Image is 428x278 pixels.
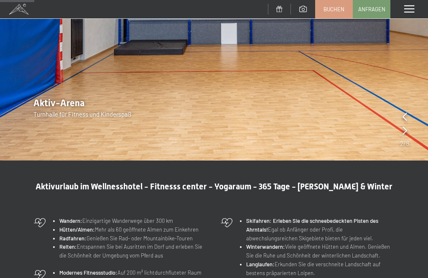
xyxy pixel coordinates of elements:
a: Buchen [316,0,352,18]
li: Mehr als 60 geöffnete Almen zum Einkehren [59,225,208,234]
span: Aktiv-Arena [33,98,84,108]
strong: Radfahren: [59,235,87,242]
li: Genießen Sie Rad- oder Mountainbike-Touren [59,234,208,243]
strong: Winterwandern: [246,243,285,250]
span: Aktivurlaub im Wellnesshotel - Fitnesss center - Yogaraum - 365 Tage - [PERSON_NAME] & Winter [36,181,392,191]
strong: Wandern: [59,217,82,224]
span: Anfragen [358,5,385,13]
span: Turnhalle für Fitness und Kinderspaß [33,110,131,118]
li: Egal ob Anfänger oder Profi, die abwechslungsreichen Skigebiete bieten für jeden viel. [246,217,395,242]
span: Buchen [324,5,344,13]
li: Entspannen Sie bei Ausritten im Dorf und erleben Sie die Schönheit der Umgebung vom Pferd aus [59,242,208,260]
strong: Erleben Sie die schneebedeckten Pisten des Ahrntals! [246,217,378,233]
strong: Modernes Fitnessstudio: [59,269,117,276]
li: Einzigartige Wanderwege über 300 km [59,217,208,225]
span: 2 [400,139,403,148]
span: / [403,139,406,148]
strong: Langlaufen: [246,261,275,268]
span: 8 [406,139,409,148]
li: Viele geöffnete Hütten und Almen. Genießen Sie die Ruhe und Schönheit der winterlichen Landschaft. [246,242,395,260]
strong: Reiten: [59,243,77,250]
strong: Hütten/Almen: [59,226,95,233]
strong: Skifahren: [246,217,272,224]
li: Erkunden Sie die verschneite Landschaft auf bestens präparierten Loipen. [246,260,395,278]
a: Anfragen [353,0,390,18]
